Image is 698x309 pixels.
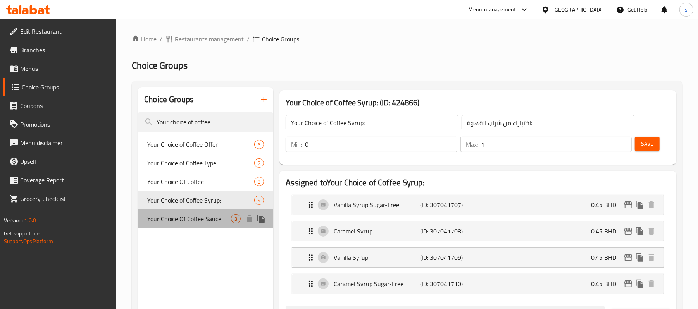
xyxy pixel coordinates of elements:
button: edit [622,199,634,211]
p: Vanilla Syrup Sugar-Free [334,200,420,209]
li: / [160,34,162,44]
a: Coupons [3,96,117,115]
p: Caramel Syrup [334,227,420,236]
button: edit [622,278,634,290]
div: Choices [254,140,264,149]
span: 1.0.0 [24,215,36,225]
h2: Assigned to Your Choice of Coffee Syrup: [286,177,670,189]
a: Coverage Report [3,171,117,189]
p: 0.45 BHD [591,200,622,209]
a: Branches [3,41,117,59]
a: Edit Restaurant [3,22,117,41]
p: (ID: 307041708) [421,227,478,236]
span: Coverage Report [20,175,110,185]
button: delete [646,252,657,263]
button: Save [635,137,660,151]
li: Expand [286,192,670,218]
span: Promotions [20,120,110,129]
a: Choice Groups [3,78,117,96]
p: (ID: 307041710) [421,279,478,288]
div: Your Choice Of Coffee Sauce:3deleteduplicate [138,209,273,228]
span: 9 [255,141,264,148]
p: 0.45 BHD [591,279,622,288]
span: Your Choice of Coffee Type [147,158,254,168]
span: 2 [255,160,264,167]
button: duplicate [634,252,646,263]
span: Edit Restaurant [20,27,110,36]
button: duplicate [634,278,646,290]
a: Grocery Checklist [3,189,117,208]
div: Choices [254,196,264,205]
button: delete [646,199,657,211]
span: Restaurants management [175,34,244,44]
span: Upsell [20,157,110,166]
span: Your Choice of Coffee Syrup: [147,196,254,205]
div: Expand [292,248,664,267]
div: Your Choice of Coffee Type2 [138,154,273,172]
button: delete [244,213,255,225]
span: Menus [20,64,110,73]
span: Your Choice Of Coffee [147,177,254,186]
li: Expand [286,271,670,297]
span: Version: [4,215,23,225]
li: Expand [286,218,670,244]
div: Choices [231,214,241,223]
span: Branches [20,45,110,55]
button: delete [646,225,657,237]
div: Choices [254,177,264,186]
span: Menu disclaimer [20,138,110,148]
span: Choice Groups [22,82,110,92]
input: search [138,112,273,132]
div: Choices [254,158,264,168]
span: Grocery Checklist [20,194,110,203]
div: Your Choice Of Coffee2 [138,172,273,191]
p: (ID: 307041709) [421,253,478,262]
li: / [247,34,250,44]
button: edit [622,252,634,263]
div: [GEOGRAPHIC_DATA] [553,5,604,14]
p: Min: [291,140,302,149]
p: Vanilla Syrup [334,253,420,262]
span: s [685,5,688,14]
span: Your Choice Of Coffee Sauce: [147,214,231,223]
button: duplicate [634,225,646,237]
a: Home [132,34,157,44]
span: Save [641,139,653,149]
a: Restaurants management [165,34,244,44]
span: 4 [255,197,264,204]
li: Expand [286,244,670,271]
div: Expand [292,221,664,241]
p: 0.45 BHD [591,253,622,262]
span: 2 [255,178,264,185]
div: Expand [292,195,664,215]
p: Caramel Syrup Sugar-Free [334,279,420,288]
div: Your Choice of Coffee Syrup:4 [138,191,273,209]
span: Choice Groups [262,34,299,44]
p: Max: [466,140,478,149]
button: duplicate [634,199,646,211]
button: duplicate [255,213,267,225]
div: Your Choice of Coffee Offer9 [138,135,273,154]
h2: Choice Groups [144,94,194,105]
div: Expand [292,274,664,294]
p: (ID: 307041707) [421,200,478,209]
a: Promotions [3,115,117,134]
span: 3 [231,215,240,223]
h3: Your Choice of Coffee Syrup: (ID: 424866) [286,96,670,109]
span: Coupons [20,101,110,110]
button: edit [622,225,634,237]
a: Menus [3,59,117,78]
span: Choice Groups [132,57,188,74]
span: Your Choice of Coffee Offer [147,140,254,149]
a: Support.OpsPlatform [4,236,53,246]
a: Upsell [3,152,117,171]
nav: breadcrumb [132,34,682,44]
div: Menu-management [469,5,516,14]
span: Get support on: [4,228,40,239]
a: Menu disclaimer [3,134,117,152]
p: 0.45 BHD [591,227,622,236]
button: delete [646,278,657,290]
